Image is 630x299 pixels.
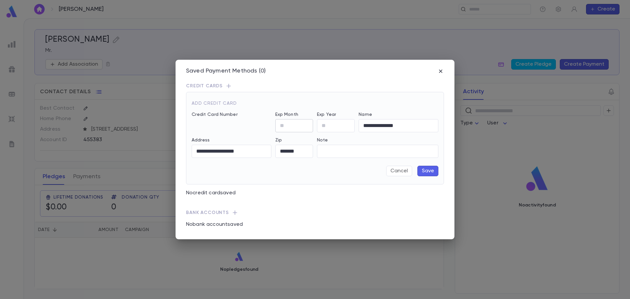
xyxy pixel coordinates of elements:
label: Exp Month [275,112,298,117]
iframe: card [192,119,271,132]
label: Name [359,112,372,117]
p: Credit Card Number [192,112,271,117]
span: Bank Accounts [186,210,229,215]
label: Address [192,138,210,143]
label: Exp Year [317,112,336,117]
span: Add Credit Card [192,101,237,106]
button: Cancel [386,166,412,176]
p: No credit card saved [186,190,444,196]
label: Zip [275,138,282,143]
span: Credit Cards [186,83,223,89]
label: Note [317,138,328,143]
div: Saved Payment Methods (0) [186,68,266,75]
p: No bank account saved [186,221,444,228]
button: Save [417,166,438,176]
